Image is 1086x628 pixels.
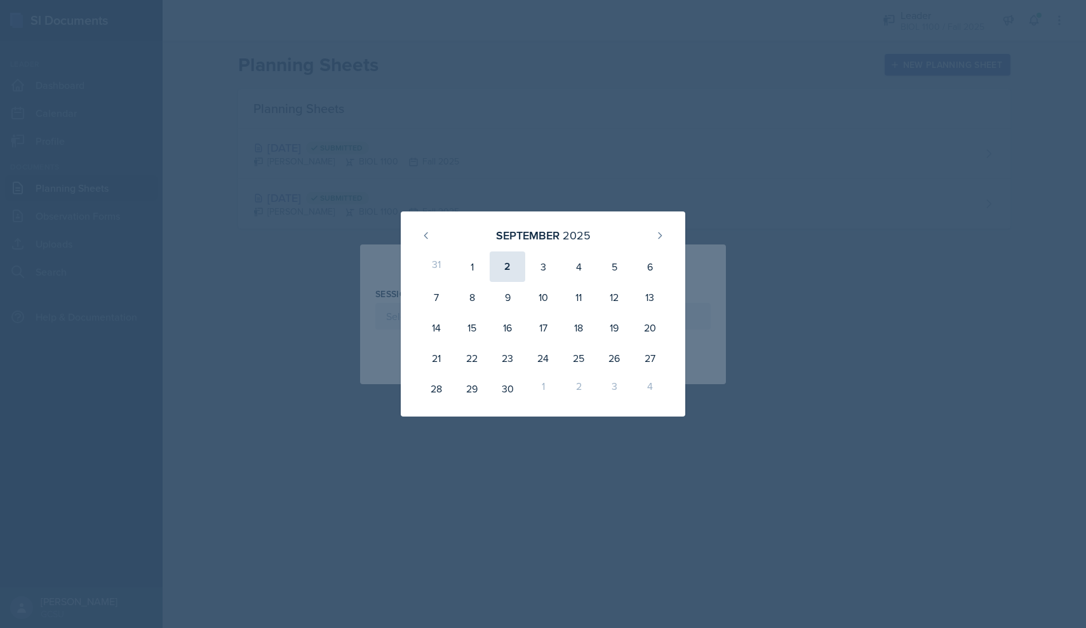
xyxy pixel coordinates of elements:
div: 14 [419,312,454,343]
div: 20 [632,312,667,343]
div: 18 [561,312,596,343]
div: 2025 [563,227,591,244]
div: 6 [632,251,667,282]
div: 10 [525,282,561,312]
div: 21 [419,343,454,373]
div: 25 [561,343,596,373]
div: 17 [525,312,561,343]
div: 30 [490,373,525,404]
div: 22 [454,343,490,373]
div: 26 [596,343,632,373]
div: 1 [454,251,490,282]
div: 2 [490,251,525,282]
div: 8 [454,282,490,312]
div: 4 [561,251,596,282]
div: 1 [525,373,561,404]
div: 27 [632,343,667,373]
div: 11 [561,282,596,312]
div: 3 [596,373,632,404]
div: 16 [490,312,525,343]
div: 12 [596,282,632,312]
div: 19 [596,312,632,343]
div: 31 [419,251,454,282]
div: September [496,227,560,244]
div: 5 [596,251,632,282]
div: 3 [525,251,561,282]
div: 9 [490,282,525,312]
div: 23 [490,343,525,373]
div: 15 [454,312,490,343]
div: 4 [632,373,667,404]
div: 29 [454,373,490,404]
div: 7 [419,282,454,312]
div: 2 [561,373,596,404]
div: 13 [632,282,667,312]
div: 28 [419,373,454,404]
div: 24 [525,343,561,373]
